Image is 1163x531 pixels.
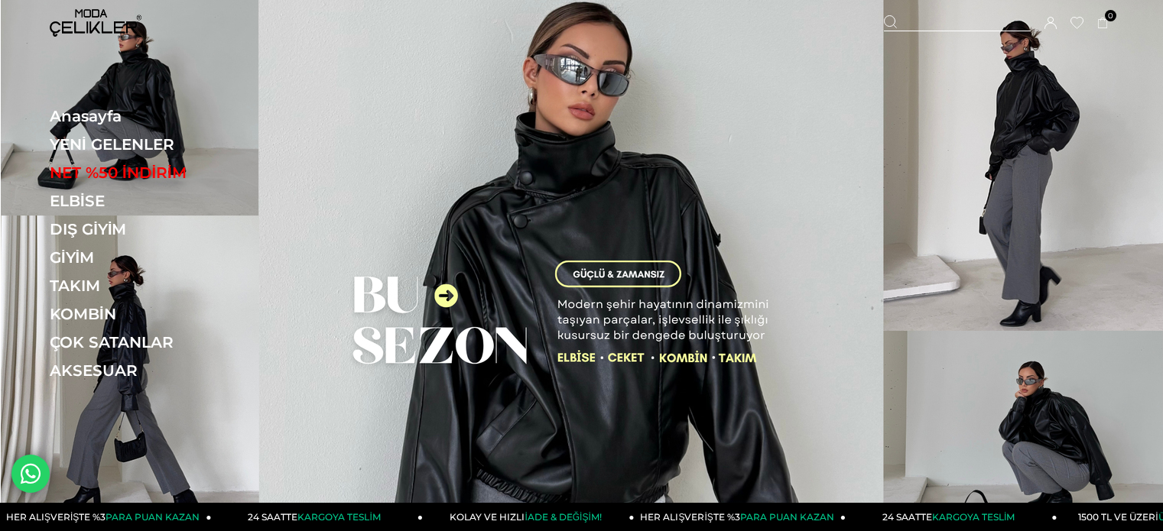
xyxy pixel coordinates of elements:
[212,503,424,531] a: 24 SAATTEKARGOYA TESLİM
[932,511,1015,523] span: KARGOYA TESLİM
[846,503,1057,531] a: 24 SAATTEKARGOYA TESLİM
[50,220,260,238] a: DIŞ GİYİM
[1097,18,1109,29] a: 0
[635,503,846,531] a: HER ALIŞVERİŞTE %3PARA PUAN KAZAN
[50,277,260,295] a: TAKIM
[50,192,260,210] a: ELBİSE
[1105,10,1116,21] span: 0
[423,503,635,531] a: KOLAY VE HIZLIİADE & DEĞİŞİM!
[106,511,200,523] span: PARA PUAN KAZAN
[297,511,380,523] span: KARGOYA TESLİM
[525,511,601,523] span: İADE & DEĞİŞİM!
[50,107,260,125] a: Anasayfa
[50,333,260,351] a: ÇOK SATANLAR
[50,248,260,267] a: GİYİM
[50,305,260,323] a: KOMBİN
[50,361,260,380] a: AKSESUAR
[50,164,260,182] a: NET %50 İNDİRİM
[740,511,834,523] span: PARA PUAN KAZAN
[50,9,141,37] img: logo
[50,135,260,154] a: YENİ GELENLER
